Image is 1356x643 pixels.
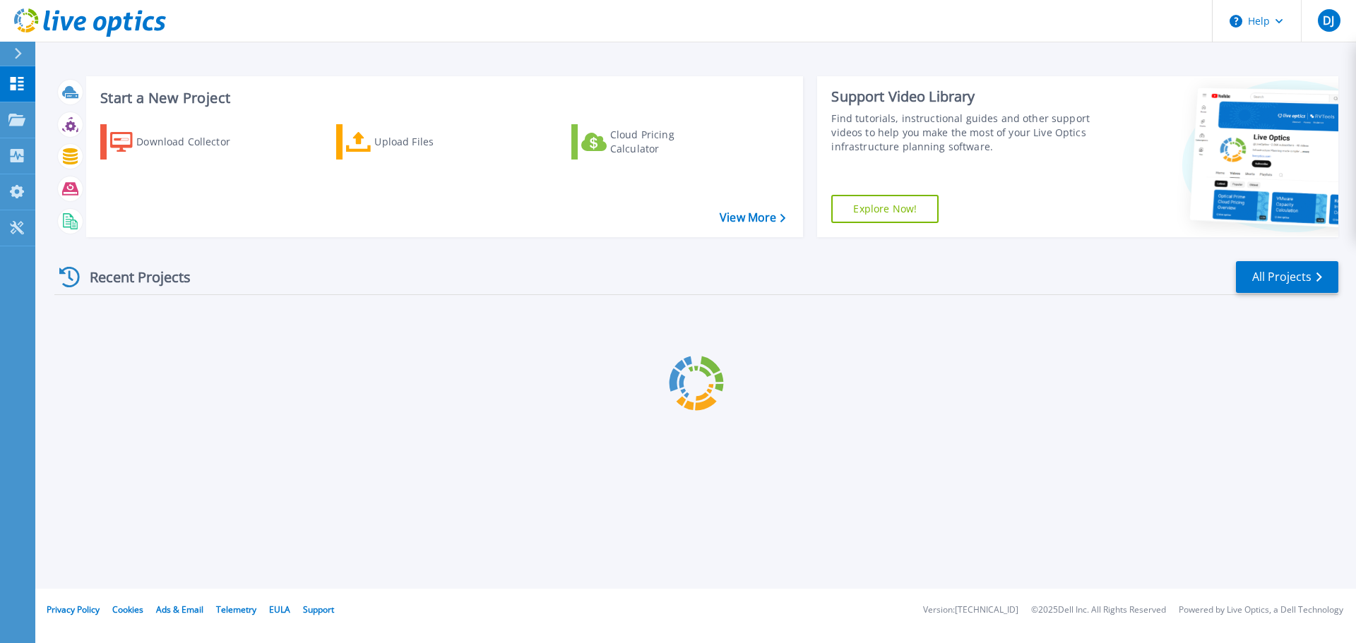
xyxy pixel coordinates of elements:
li: Version: [TECHNICAL_ID] [923,606,1018,615]
a: Privacy Policy [47,603,100,615]
a: Ads & Email [156,603,203,615]
div: Support Video Library [831,88,1097,106]
div: Cloud Pricing Calculator [610,128,723,156]
a: Cookies [112,603,143,615]
a: All Projects [1236,261,1338,293]
a: Upload Files [336,124,494,160]
a: Telemetry [216,603,256,615]
a: Download Collector [100,124,258,160]
div: Find tutorials, instructional guides and other support videos to help you make the most of your L... [831,112,1097,154]
h3: Start a New Project [100,90,785,106]
a: Cloud Pricing Calculator [571,124,729,160]
div: Upload Files [374,128,487,156]
li: Powered by Live Optics, a Dell Technology [1179,606,1343,615]
a: Support [303,603,334,615]
div: Recent Projects [54,260,210,294]
a: View More [720,211,785,224]
li: © 2025 Dell Inc. All Rights Reserved [1031,606,1166,615]
div: Download Collector [136,128,249,156]
a: EULA [269,603,290,615]
span: DJ [1323,15,1334,26]
a: Explore Now! [831,195,939,223]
